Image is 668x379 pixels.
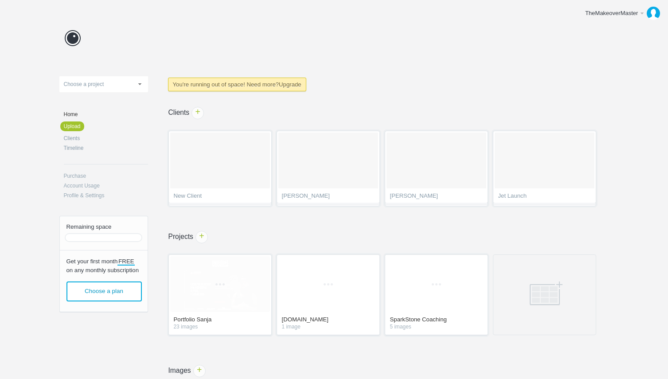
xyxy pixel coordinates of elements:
[191,107,204,119] a: +
[64,112,148,117] a: Home
[279,81,301,88] strong: Upgrade
[148,109,621,116] h1: Clients
[277,131,380,206] a: [PERSON_NAME]
[64,173,148,179] a: Purchase
[60,121,84,131] a: Upload
[390,324,483,330] em: 5 images
[168,78,306,91] a: You're running out of space! Need more?Upgrade
[64,136,148,141] a: Clients
[585,9,639,18] div: TheMakeoverMaster
[174,316,266,324] a: Portfolio Sanja
[498,193,591,202] span: Jet Launch
[647,7,660,20] img: f4be6c00b2a57e9b44cb22bdba13e986
[60,224,148,230] h1: Upload space remaining in your account
[385,131,488,206] a: [PERSON_NAME]
[66,234,141,241] div: Remaining space in your account
[64,145,148,151] a: Timeline
[170,256,270,312] img: themakeovermaster_upv4w8_thumb.jpg
[282,324,375,330] em: 1 image
[66,281,142,301] span: View available plans
[390,316,483,324] a: SparkStone Coaching
[148,233,621,240] h1: Projects
[148,367,621,374] h1: Images
[59,216,148,313] a: Remaining space Get your first monthFREEon any monthly subscription Choose a plan
[64,193,148,198] a: Profile & Settings
[168,131,272,206] a: New Client
[282,316,375,324] a: [DOMAIN_NAME]
[174,193,266,202] span: New Client
[493,131,596,206] a: Jet Launch
[493,254,596,335] a: Drag an image here or click to create a new project
[64,81,104,87] span: Choose a project
[282,193,375,202] span: [PERSON_NAME]
[195,231,208,243] a: +
[174,324,266,330] em: 23 images
[60,250,148,275] p: Get your first month on any monthly subscription
[59,29,86,47] a: Prevue
[64,183,148,188] a: Account Usage
[117,258,135,266] strong: FREE
[193,365,206,377] a: +
[390,193,483,202] span: [PERSON_NAME]
[194,365,205,377] span: +
[578,4,664,22] a: TheMakeoverMaster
